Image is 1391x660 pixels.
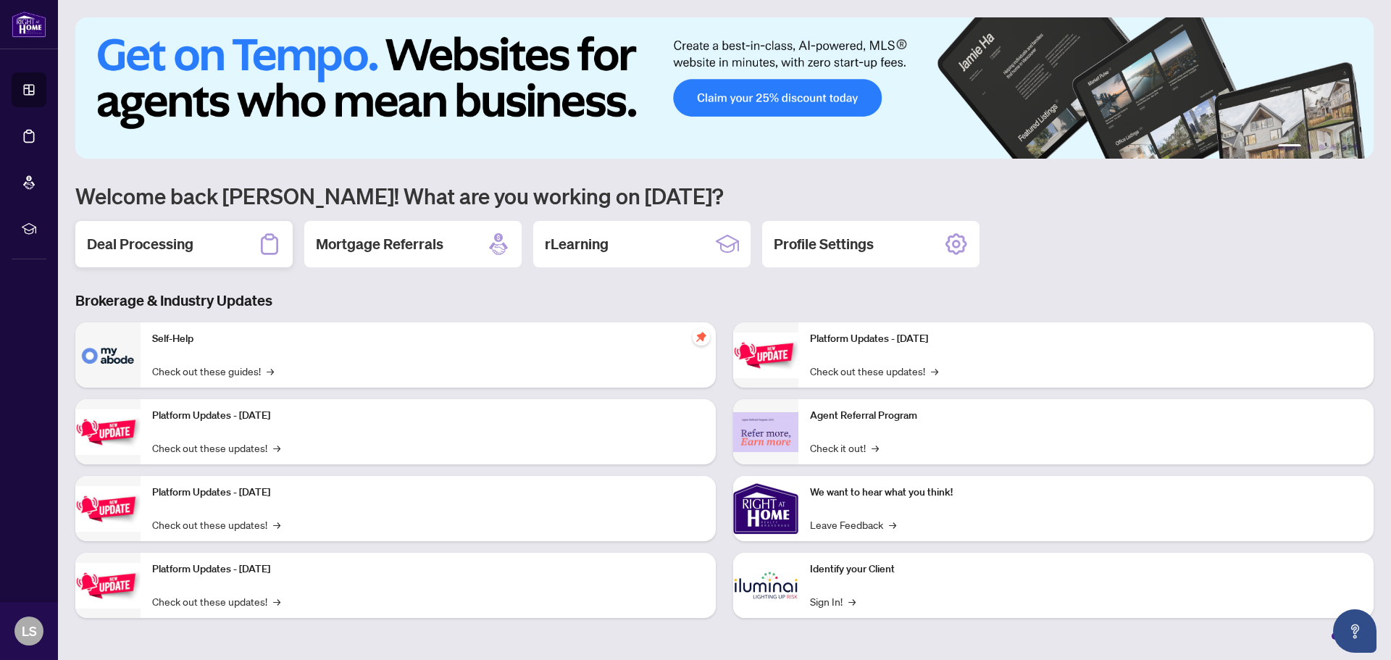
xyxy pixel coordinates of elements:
[1333,609,1377,653] button: Open asap
[87,234,193,254] h2: Deal Processing
[810,408,1362,424] p: Agent Referral Program
[152,561,704,577] p: Platform Updates - [DATE]
[733,333,798,378] img: Platform Updates - June 23, 2025
[733,553,798,618] img: Identify your Client
[267,363,274,379] span: →
[22,621,37,641] span: LS
[810,485,1362,501] p: We want to hear what you think!
[1353,144,1359,150] button: 6
[889,517,896,532] span: →
[152,485,704,501] p: Platform Updates - [DATE]
[273,440,280,456] span: →
[931,363,938,379] span: →
[316,234,443,254] h2: Mortgage Referrals
[1319,144,1324,150] button: 3
[545,234,609,254] h2: rLearning
[152,331,704,347] p: Self-Help
[75,17,1374,159] img: Slide 0
[872,440,879,456] span: →
[733,476,798,541] img: We want to hear what you think!
[1278,144,1301,150] button: 1
[810,517,896,532] a: Leave Feedback→
[152,517,280,532] a: Check out these updates!→
[810,363,938,379] a: Check out these updates!→
[693,328,710,346] span: pushpin
[75,486,141,532] img: Platform Updates - July 21, 2025
[152,593,280,609] a: Check out these updates!→
[810,440,879,456] a: Check it out!→
[75,563,141,609] img: Platform Updates - July 8, 2025
[1342,144,1348,150] button: 5
[75,322,141,388] img: Self-Help
[75,291,1374,311] h3: Brokerage & Industry Updates
[1330,144,1336,150] button: 4
[273,517,280,532] span: →
[733,412,798,452] img: Agent Referral Program
[152,408,704,424] p: Platform Updates - [DATE]
[810,593,856,609] a: Sign In!→
[273,593,280,609] span: →
[75,182,1374,209] h1: Welcome back [PERSON_NAME]! What are you working on [DATE]?
[848,593,856,609] span: →
[152,440,280,456] a: Check out these updates!→
[75,409,141,455] img: Platform Updates - September 16, 2025
[810,561,1362,577] p: Identify your Client
[774,234,874,254] h2: Profile Settings
[152,363,274,379] a: Check out these guides!→
[810,331,1362,347] p: Platform Updates - [DATE]
[12,11,46,38] img: logo
[1307,144,1313,150] button: 2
